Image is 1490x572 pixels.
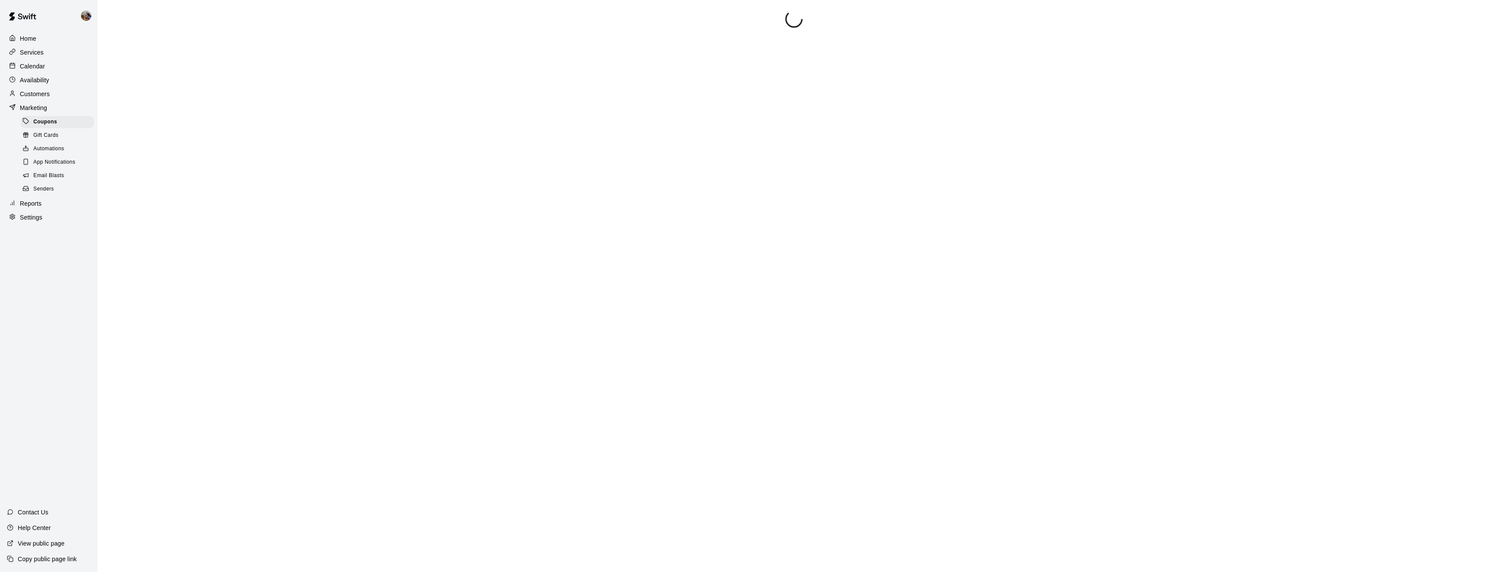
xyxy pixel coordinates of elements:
div: Gift Cards [21,129,94,142]
span: App Notifications [33,158,75,167]
p: Home [20,34,36,43]
a: Automations [21,142,97,156]
div: Email Blasts [21,170,94,182]
span: Gift Cards [33,131,58,140]
a: Home [7,32,91,45]
a: Settings [7,211,91,224]
div: Senders [21,183,94,195]
p: Services [20,48,44,57]
p: Customers [20,90,50,98]
span: Email Blasts [33,171,64,180]
p: Help Center [18,524,51,532]
div: Coupons [21,116,94,128]
p: Calendar [20,62,45,71]
p: View public page [18,539,65,548]
span: Senders [33,185,54,194]
a: Services [7,46,91,59]
img: Blaine Johnson [81,10,91,21]
p: Contact Us [18,508,49,517]
a: Customers [7,87,91,100]
div: Automations [21,143,94,155]
a: Gift Cards [21,129,97,142]
a: Marketing [7,101,91,114]
p: Copy public page link [18,555,77,563]
p: Marketing [20,103,47,112]
a: Reports [7,197,91,210]
p: Reports [20,199,42,208]
span: Automations [33,145,64,153]
div: App Notifications [21,156,94,168]
a: App Notifications [21,156,97,169]
a: Coupons [21,115,97,129]
span: Coupons [33,118,57,126]
a: Senders [21,183,97,196]
a: Email Blasts [21,169,97,183]
a: Calendar [7,60,91,73]
p: Availability [20,76,49,84]
p: Settings [20,213,42,222]
a: Availability [7,74,91,87]
div: Blaine Johnson [79,7,97,24]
